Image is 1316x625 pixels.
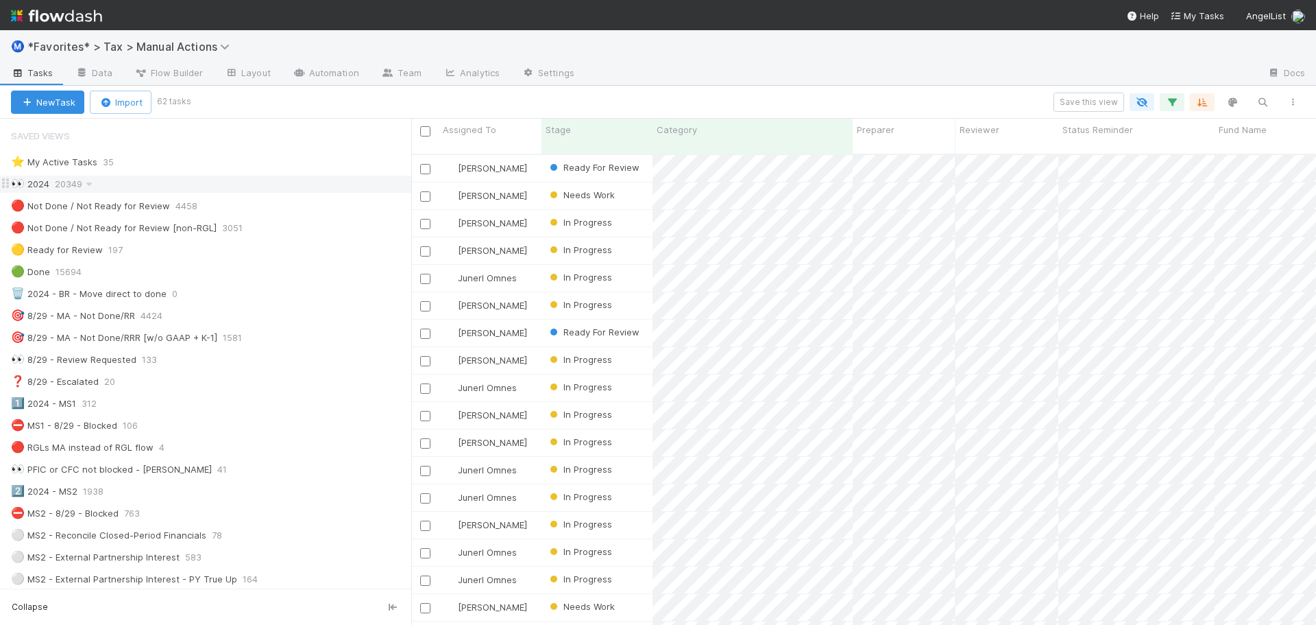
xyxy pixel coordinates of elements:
span: Reviewer [960,123,999,137]
div: [PERSON_NAME] [444,244,527,257]
span: 👀 [11,178,25,189]
img: avatar_de77a991-7322-4664-a63d-98ba485ee9e0.png [445,574,456,585]
span: AngelList [1246,10,1286,21]
span: [PERSON_NAME] [458,410,527,421]
span: 🔴 [11,222,25,233]
a: Flow Builder [123,63,214,85]
div: Ready for Review [11,241,103,259]
span: 2️⃣ [11,485,25,497]
span: 197 [108,241,136,259]
div: In Progress [547,545,612,558]
span: Saved Views [11,122,70,150]
input: Toggle Row Selected [420,521,430,531]
img: avatar_de77a991-7322-4664-a63d-98ba485ee9e0.png [445,464,456,475]
a: My Tasks [1170,9,1224,23]
div: [PERSON_NAME] [444,600,527,614]
span: 15694 [56,263,95,281]
div: 8/29 - Escalated [11,373,99,390]
div: In Progress [547,462,612,476]
div: Junerl Omnes [444,271,517,285]
span: 133 [142,351,171,368]
div: In Progress [547,298,612,311]
span: [PERSON_NAME] [458,519,527,530]
div: MS2 - Reconcile Closed-Period Financials [11,527,206,544]
span: In Progress [547,299,612,310]
span: Ⓜ️ [11,40,25,52]
div: 8/29 - MA - Not Done/RRR [w/o GAAP + K-1] [11,329,217,346]
input: Toggle Row Selected [420,219,430,229]
input: Toggle Row Selected [420,576,430,586]
div: [PERSON_NAME] [444,298,527,312]
div: MS2 - External Partnership Interest [11,549,180,566]
span: 4424 [141,307,176,325]
span: Junerl Omnes [458,547,517,558]
span: 🔴 [11,200,25,211]
a: Docs [1256,63,1316,85]
span: 20 [104,373,129,390]
div: Junerl Omnes [444,573,517,587]
input: Toggle Row Selected [420,466,430,476]
span: Needs Work [547,601,615,612]
span: [PERSON_NAME] [458,163,527,174]
span: 312 [82,395,110,412]
input: Toggle Row Selected [420,384,430,394]
div: MS2 - 8/29 - Blocked [11,505,119,522]
div: In Progress [547,380,612,394]
img: logo-inverted-e16ddd16eac7371096b0.svg [11,4,102,27]
small: 62 tasks [157,95,191,108]
div: My Active Tasks [11,154,97,171]
span: Junerl Omnes [458,272,517,283]
input: Toggle Row Selected [420,191,430,202]
span: 583 [185,549,215,566]
span: [PERSON_NAME] [458,355,527,366]
input: Toggle Row Selected [420,356,430,366]
input: Toggle Row Selected [420,164,430,174]
span: 0 [172,285,191,303]
div: In Progress [547,572,612,586]
span: ⛔ [11,419,25,431]
span: Junerl Omnes [458,492,517,503]
img: avatar_c8e523dd-415a-4cf0-87a3-4b787501e7b6.png [445,519,456,530]
div: In Progress [547,243,612,257]
div: Not Done / Not Ready for Review [non-RGL] [11,220,217,237]
span: 164 [243,571,271,588]
div: 2024 - BR - Move direct to done [11,285,167,303]
span: Preparer [857,123,894,137]
span: In Progress [547,574,612,585]
span: Ready For Review [547,327,639,338]
span: 4458 [175,198,211,215]
div: 2024 - MS2 [11,483,77,500]
span: ❓ [11,375,25,387]
div: PFIC or CFC not blocked - [PERSON_NAME] [11,461,212,478]
span: 🔴 [11,441,25,453]
div: [PERSON_NAME] [444,436,527,449]
img: avatar_cfa6ccaa-c7d9-46b3-b608-2ec56ecf97ad.png [445,190,456,201]
input: Toggle Row Selected [420,411,430,421]
div: Junerl Omnes [444,463,517,477]
input: Toggle Row Selected [420,274,430,284]
span: [PERSON_NAME] [458,245,527,256]
span: In Progress [547,491,612,502]
span: Collapse [12,601,48,613]
div: [PERSON_NAME] [444,161,527,175]
a: Data [64,63,123,85]
span: In Progress [547,409,612,420]
span: ⚪ [11,551,25,563]
span: 763 [124,505,154,522]
img: avatar_c8e523dd-415a-4cf0-87a3-4b787501e7b6.png [445,245,456,256]
div: 8/29 - MA - Not Done/RR [11,307,135,325]
a: Analytics [432,63,511,85]
div: 8/29 - Review Requested [11,351,136,368]
div: [PERSON_NAME] [444,326,527,340]
input: Toggle All Rows Selected [420,126,430,137]
span: Category [657,123,697,137]
span: 🗑️ [11,287,25,299]
div: Not Done / Not Ready for Review [11,198,170,215]
span: 👀 [11,463,25,475]
div: [PERSON_NAME] [444,353,527,367]
img: avatar_de77a991-7322-4664-a63d-98ba485ee9e0.png [445,382,456,393]
span: 1938 [83,483,117,500]
span: In Progress [547,519,612,530]
span: [PERSON_NAME] [458,602,527,613]
span: *Favorites* > Tax > Manual Actions [27,40,236,54]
